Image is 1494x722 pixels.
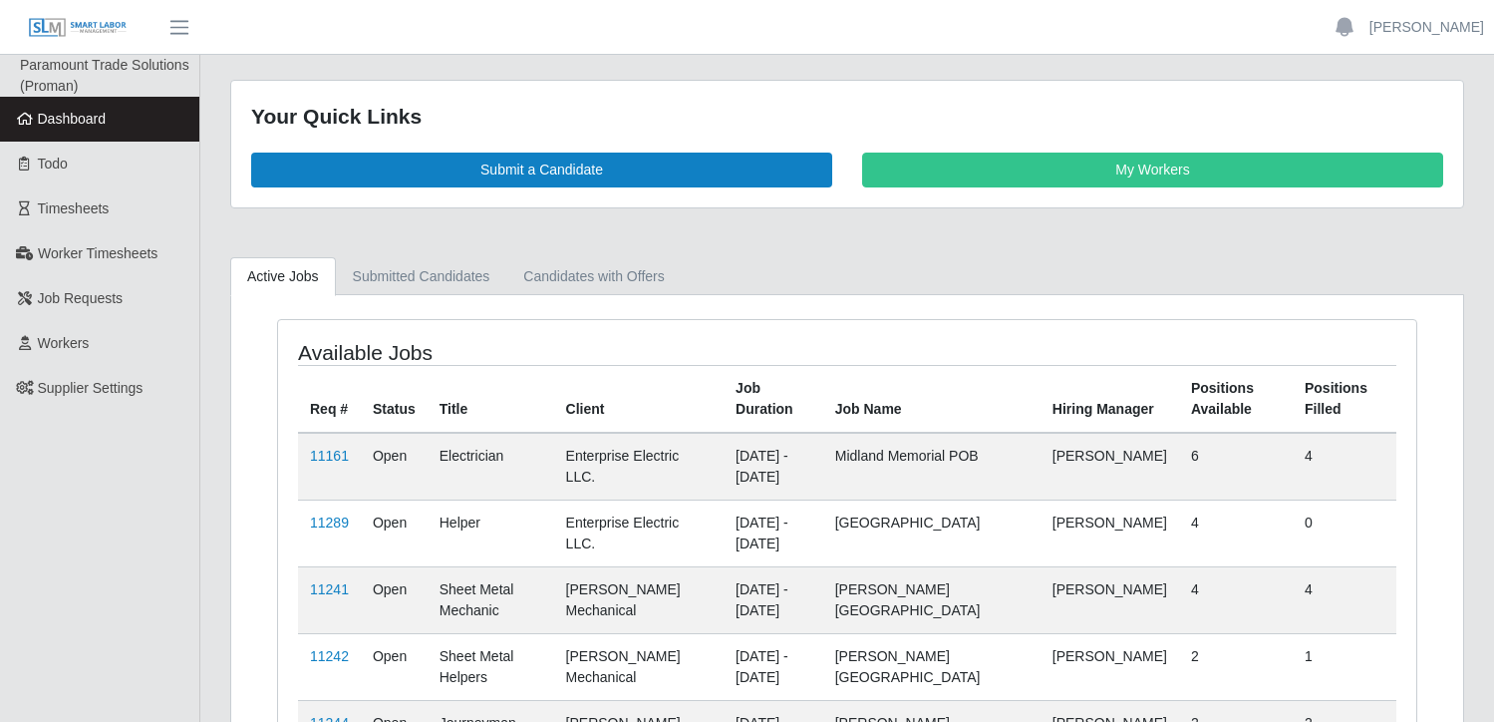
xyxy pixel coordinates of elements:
[38,335,90,351] span: Workers
[361,433,428,501] td: Open
[251,153,832,187] a: Submit a Candidate
[1041,365,1179,433] th: Hiring Manager
[428,566,554,633] td: Sheet Metal Mechanic
[554,566,725,633] td: [PERSON_NAME] Mechanical
[428,633,554,700] td: Sheet Metal Helpers
[1041,566,1179,633] td: [PERSON_NAME]
[724,365,823,433] th: Job Duration
[38,200,110,216] span: Timesheets
[38,156,68,172] span: Todo
[361,365,428,433] th: Status
[428,365,554,433] th: Title
[361,633,428,700] td: Open
[823,433,1041,501] td: Midland Memorial POB
[823,365,1041,433] th: Job Name
[1293,433,1396,501] td: 4
[298,365,361,433] th: Req #
[361,566,428,633] td: Open
[823,566,1041,633] td: [PERSON_NAME][GEOGRAPHIC_DATA]
[1293,500,1396,566] td: 0
[1179,500,1293,566] td: 4
[554,365,725,433] th: Client
[1179,365,1293,433] th: Positions Available
[724,566,823,633] td: [DATE] - [DATE]
[506,257,681,296] a: Candidates with Offers
[1293,633,1396,700] td: 1
[28,17,128,39] img: SLM Logo
[1179,433,1293,501] td: 6
[310,448,349,464] a: 11161
[862,153,1443,187] a: My Workers
[1041,633,1179,700] td: [PERSON_NAME]
[724,633,823,700] td: [DATE] - [DATE]
[1041,500,1179,566] td: [PERSON_NAME]
[724,500,823,566] td: [DATE] - [DATE]
[823,633,1041,700] td: [PERSON_NAME][GEOGRAPHIC_DATA]
[20,57,189,94] span: Paramount Trade Solutions (Proman)
[336,257,507,296] a: Submitted Candidates
[38,380,144,396] span: Supplier Settings
[724,433,823,501] td: [DATE] - [DATE]
[823,500,1041,566] td: [GEOGRAPHIC_DATA]
[38,111,107,127] span: Dashboard
[1179,633,1293,700] td: 2
[310,581,349,597] a: 11241
[298,340,739,365] h4: Available Jobs
[1179,566,1293,633] td: 4
[1293,566,1396,633] td: 4
[1369,17,1484,38] a: [PERSON_NAME]
[554,433,725,501] td: Enterprise Electric LLC.
[310,515,349,531] a: 11289
[1293,365,1396,433] th: Positions Filled
[1041,433,1179,501] td: [PERSON_NAME]
[310,648,349,664] a: 11242
[428,500,554,566] td: Helper
[38,245,157,261] span: Worker Timesheets
[361,500,428,566] td: Open
[38,290,124,306] span: Job Requests
[230,257,336,296] a: Active Jobs
[554,500,725,566] td: Enterprise Electric LLC.
[428,433,554,501] td: Electrician
[554,633,725,700] td: [PERSON_NAME] Mechanical
[251,101,1443,133] div: Your Quick Links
